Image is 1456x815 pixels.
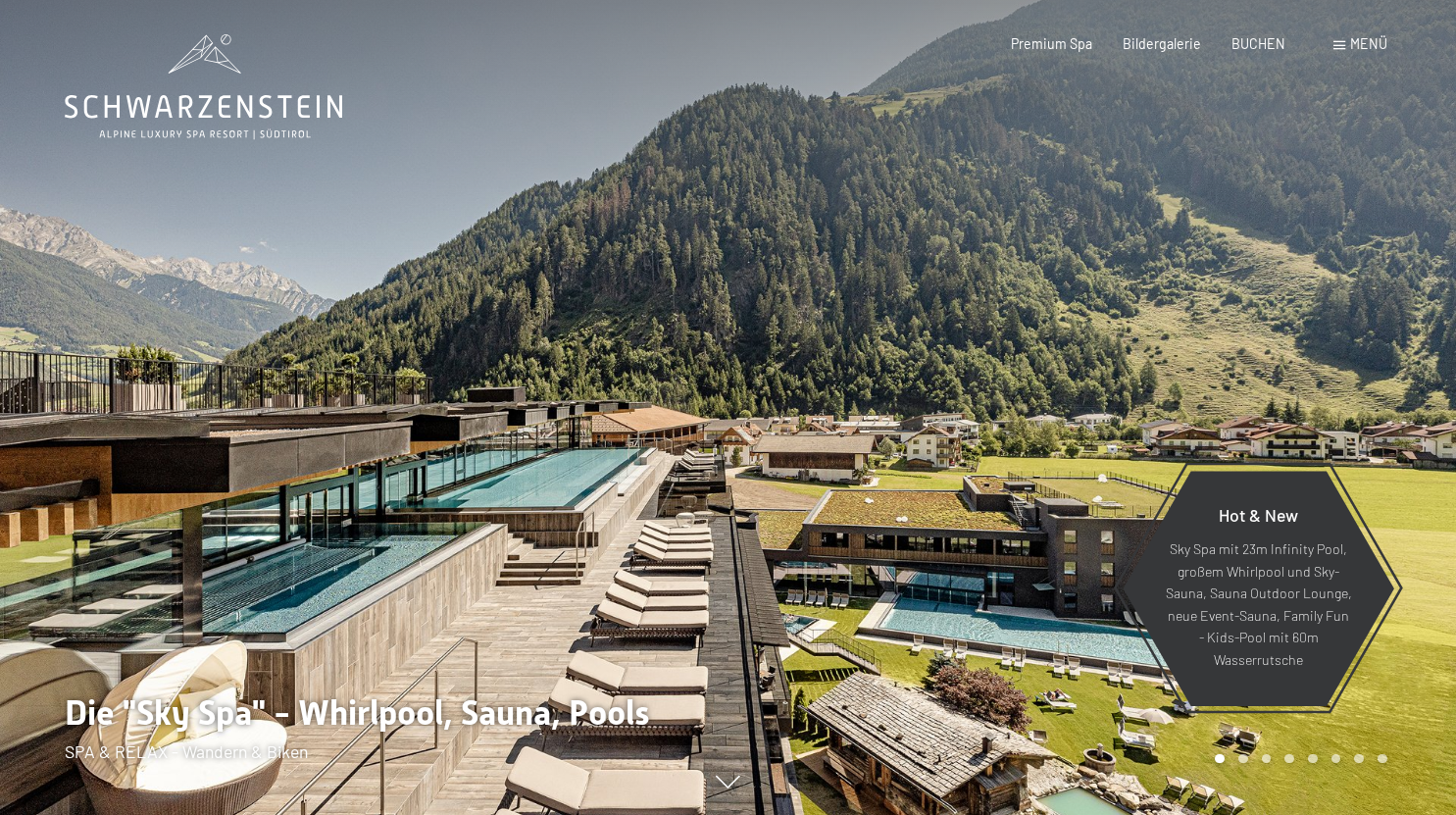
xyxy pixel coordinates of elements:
a: Premium Spa [1011,35,1092,52]
span: Menü [1350,35,1387,52]
p: Sky Spa mit 23m Infinity Pool, großem Whirlpool und Sky-Sauna, Sauna Outdoor Lounge, neue Event-S... [1165,539,1352,672]
a: Bildergalerie [1123,35,1201,52]
div: Carousel Page 4 [1284,754,1294,764]
div: Carousel Page 3 [1262,754,1272,764]
a: BUCHEN [1231,35,1285,52]
div: Carousel Page 5 [1308,754,1318,764]
div: Carousel Page 2 [1238,754,1248,764]
a: Hot & New Sky Spa mit 23m Infinity Pool, großem Whirlpool und Sky-Sauna, Sauna Outdoor Lounge, ne... [1122,470,1395,707]
div: Carousel Page 1 (Current Slide) [1215,754,1225,764]
span: Hot & New [1219,504,1298,526]
div: Carousel Page 8 [1378,754,1387,764]
div: Carousel Page 7 [1354,754,1364,764]
div: Carousel Page 6 [1331,754,1341,764]
div: Carousel Pagination [1208,754,1386,764]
